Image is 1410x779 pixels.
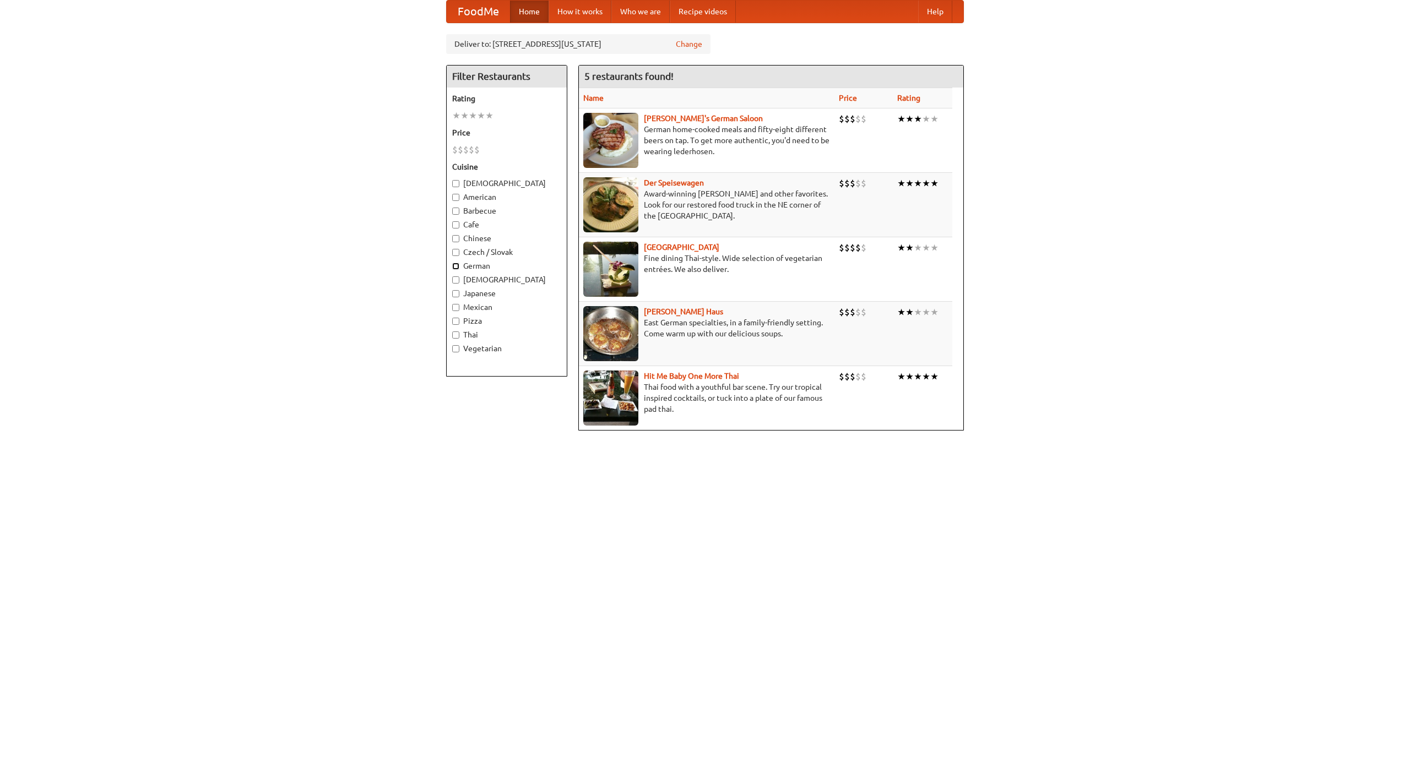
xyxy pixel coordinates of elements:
a: How it works [549,1,611,23]
li: ★ [897,371,905,383]
li: ★ [897,177,905,189]
li: $ [850,371,855,383]
li: ★ [905,113,914,125]
li: ★ [930,177,939,189]
a: [PERSON_NAME]'s German Saloon [644,114,763,123]
li: ★ [922,113,930,125]
li: ★ [930,306,939,318]
label: [DEMOGRAPHIC_DATA] [452,274,561,285]
p: Award-winning [PERSON_NAME] and other favorites. Look for our restored food truck in the NE corne... [583,188,830,221]
img: satay.jpg [583,242,638,297]
h5: Rating [452,93,561,104]
label: German [452,260,561,271]
li: $ [855,177,861,189]
img: kohlhaus.jpg [583,306,638,361]
p: German home-cooked meals and fifty-eight different beers on tap. To get more authentic, you'd nee... [583,124,830,157]
label: Japanese [452,288,561,299]
li: $ [839,306,844,318]
li: $ [861,371,866,383]
img: speisewagen.jpg [583,177,638,232]
div: Deliver to: [STREET_ADDRESS][US_STATE] [446,34,711,54]
label: Chinese [452,233,561,244]
label: Pizza [452,315,561,326]
li: $ [844,306,850,318]
a: Help [918,1,952,23]
li: $ [839,177,844,189]
li: $ [861,306,866,318]
li: $ [855,371,861,383]
a: Hit Me Baby One More Thai [644,372,739,380]
li: ★ [897,242,905,254]
li: ★ [897,113,905,125]
label: [DEMOGRAPHIC_DATA] [452,178,561,189]
label: Czech / Slovak [452,247,561,258]
img: babythai.jpg [583,371,638,426]
label: Vegetarian [452,343,561,354]
p: Fine dining Thai-style. Wide selection of vegetarian entrées. We also deliver. [583,253,830,275]
li: $ [861,177,866,189]
li: $ [850,113,855,125]
a: Home [510,1,549,23]
a: Who we are [611,1,670,23]
p: East German specialties, in a family-friendly setting. Come warm up with our delicious soups. [583,317,830,339]
ng-pluralize: 5 restaurants found! [584,71,674,81]
h5: Cuisine [452,161,561,172]
input: Pizza [452,318,459,325]
li: $ [452,144,458,156]
input: [DEMOGRAPHIC_DATA] [452,276,459,284]
a: [PERSON_NAME] Haus [644,307,723,316]
li: $ [458,144,463,156]
li: ★ [922,242,930,254]
img: esthers.jpg [583,113,638,168]
li: ★ [477,110,485,122]
li: ★ [914,306,922,318]
li: ★ [930,113,939,125]
li: ★ [914,177,922,189]
input: Barbecue [452,208,459,215]
input: Japanese [452,290,459,297]
a: Rating [897,94,920,102]
a: Recipe videos [670,1,736,23]
input: Vegetarian [452,345,459,352]
a: Der Speisewagen [644,178,704,187]
li: ★ [914,371,922,383]
li: $ [850,177,855,189]
label: Mexican [452,302,561,313]
h4: Filter Restaurants [447,66,567,88]
li: $ [850,242,855,254]
li: ★ [922,371,930,383]
input: Chinese [452,235,459,242]
li: $ [463,144,469,156]
li: ★ [930,242,939,254]
li: ★ [914,242,922,254]
li: ★ [914,113,922,125]
li: ★ [897,306,905,318]
li: $ [844,177,850,189]
li: $ [839,371,844,383]
li: $ [861,242,866,254]
li: $ [474,144,480,156]
input: Cafe [452,221,459,228]
li: $ [850,306,855,318]
input: Czech / Slovak [452,249,459,256]
li: $ [469,144,474,156]
label: Barbecue [452,205,561,216]
li: $ [855,306,861,318]
li: ★ [922,306,930,318]
li: ★ [905,242,914,254]
input: [DEMOGRAPHIC_DATA] [452,180,459,187]
a: Name [583,94,604,102]
input: Mexican [452,304,459,311]
li: $ [839,242,844,254]
li: $ [844,113,850,125]
li: $ [861,113,866,125]
a: Price [839,94,857,102]
h5: Price [452,127,561,138]
input: German [452,263,459,270]
li: ★ [905,306,914,318]
a: [GEOGRAPHIC_DATA] [644,243,719,252]
li: $ [844,371,850,383]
